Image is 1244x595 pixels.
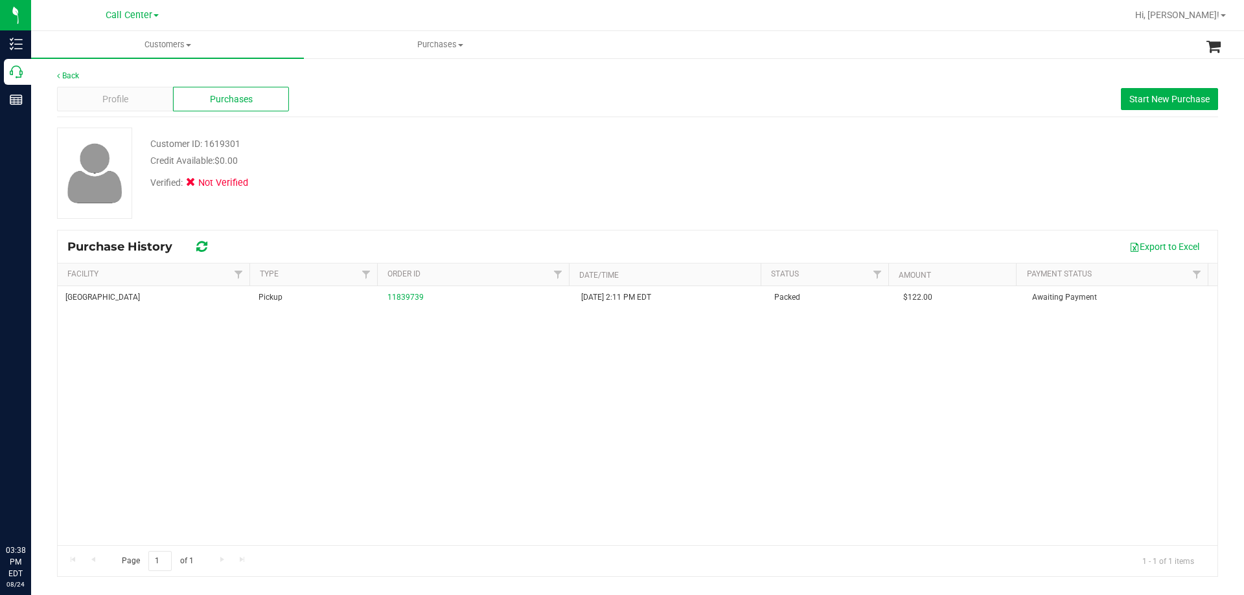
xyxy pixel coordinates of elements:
[31,39,304,51] span: Customers
[579,271,619,280] a: Date/Time
[1032,291,1097,304] span: Awaiting Payment
[150,137,240,151] div: Customer ID: 1619301
[198,176,250,190] span: Not Verified
[1135,10,1219,20] span: Hi, [PERSON_NAME]!
[10,38,23,51] inline-svg: Inventory
[6,544,25,579] p: 03:38 PM EDT
[387,269,420,278] a: Order ID
[67,269,98,278] a: Facility
[148,551,172,571] input: 1
[13,491,52,530] iframe: Resource center
[903,291,932,304] span: $122.00
[1121,236,1208,258] button: Export to Excel
[547,264,569,286] a: Filter
[61,140,129,207] img: user-icon.png
[10,65,23,78] inline-svg: Call Center
[1132,551,1204,570] span: 1 - 1 of 1 items
[106,10,152,21] span: Call Center
[771,269,799,278] a: Status
[1027,269,1092,278] a: Payment Status
[387,293,424,302] a: 11839739
[150,176,250,190] div: Verified:
[10,93,23,106] inline-svg: Reports
[1129,94,1210,104] span: Start New Purchase
[214,155,238,166] span: $0.00
[111,551,204,571] span: Page of 1
[1186,264,1208,286] a: Filter
[210,93,253,106] span: Purchases
[304,31,577,58] a: Purchases
[228,264,249,286] a: Filter
[260,269,279,278] a: Type
[259,291,282,304] span: Pickup
[356,264,377,286] a: Filter
[150,154,721,168] div: Credit Available:
[581,291,651,304] span: [DATE] 2:11 PM EDT
[57,71,79,80] a: Back
[867,264,888,286] a: Filter
[305,39,576,51] span: Purchases
[67,240,185,254] span: Purchase History
[1121,88,1218,110] button: Start New Purchase
[102,93,128,106] span: Profile
[774,291,800,304] span: Packed
[899,271,931,280] a: Amount
[65,291,140,304] span: [GEOGRAPHIC_DATA]
[6,579,25,589] p: 08/24
[31,31,304,58] a: Customers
